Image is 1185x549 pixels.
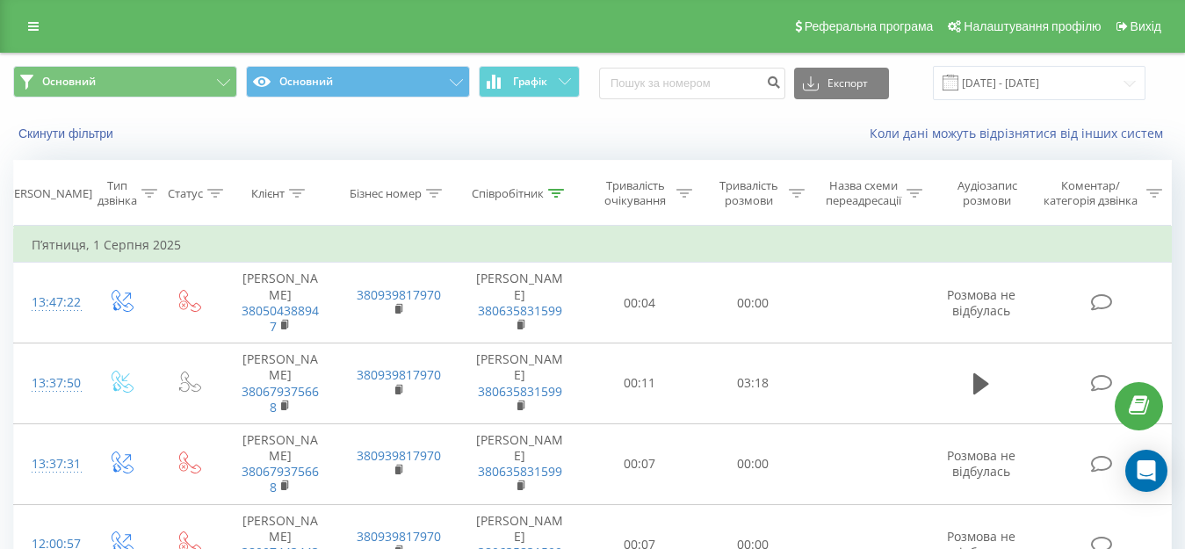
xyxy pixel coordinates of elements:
td: 03:18 [697,343,810,424]
td: [PERSON_NAME] [221,423,339,504]
td: [PERSON_NAME] [221,263,339,343]
a: 380939817970 [357,528,441,545]
td: 00:11 [583,343,697,424]
span: Вихід [1131,19,1161,33]
div: Тривалість очікування [599,178,672,208]
div: Співробітник [472,186,544,201]
a: 380635831599 [478,463,562,480]
input: Пошук за номером [599,68,785,99]
a: 380679375668 [242,383,319,415]
button: Графік [479,66,580,98]
td: 00:00 [697,263,810,343]
span: Розмова не відбулась [947,447,1015,480]
div: 13:37:50 [32,366,69,401]
a: 380679375668 [242,463,319,495]
div: Аудіозапис розмови [943,178,1031,208]
td: [PERSON_NAME] [457,263,583,343]
div: Статус [168,186,203,201]
div: Тривалість розмови [712,178,785,208]
div: Тип дзвінка [98,178,137,208]
span: Основний [42,75,96,89]
div: [PERSON_NAME] [4,186,92,201]
a: 380939817970 [357,366,441,383]
button: Експорт [794,68,889,99]
span: Розмова не відбулась [947,286,1015,319]
span: Реферальна програма [805,19,934,33]
a: Коли дані можуть відрізнятися вiд інших систем [870,125,1172,141]
td: [PERSON_NAME] [457,343,583,424]
td: П’ятниця, 1 Серпня 2025 [14,228,1172,263]
a: 380635831599 [478,383,562,400]
a: 380939817970 [357,447,441,464]
a: 380504388947 [242,302,319,335]
button: Основний [13,66,237,98]
div: Коментар/категорія дзвінка [1039,178,1142,208]
span: Графік [513,76,547,88]
td: [PERSON_NAME] [457,423,583,504]
div: 13:47:22 [32,285,69,320]
a: 380635831599 [478,302,562,319]
div: Клієнт [251,186,285,201]
td: 00:00 [697,423,810,504]
div: 13:37:31 [32,447,69,481]
span: Налаштування профілю [964,19,1101,33]
td: 00:07 [583,423,697,504]
td: 00:04 [583,263,697,343]
div: Бізнес номер [350,186,422,201]
button: Скинути фільтри [13,126,122,141]
button: Основний [246,66,470,98]
div: Open Intercom Messenger [1125,450,1167,492]
td: [PERSON_NAME] [221,343,339,424]
div: Назва схеми переадресації [825,178,902,208]
a: 380939817970 [357,286,441,303]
